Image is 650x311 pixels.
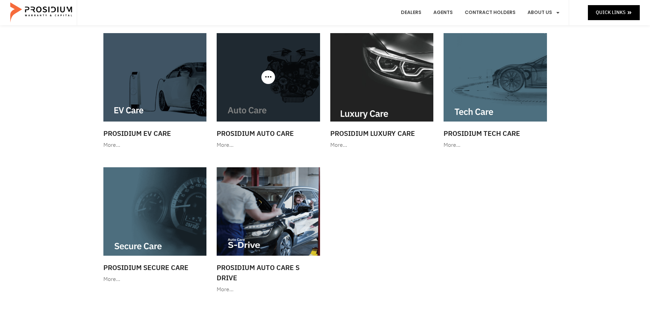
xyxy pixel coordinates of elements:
[596,8,625,17] span: Quick Links
[217,128,320,139] h3: Prosidium Auto Care
[103,263,207,273] h3: Prosidium Secure Care
[330,140,434,150] div: More…
[100,164,210,288] a: Prosidium Secure Care More…
[103,140,207,150] div: More…
[103,128,207,139] h3: Prosidium EV Care
[213,164,323,298] a: Prosidium Auto Care S Drive More…
[217,263,320,283] h3: Prosidium Auto Care S Drive
[217,140,320,150] div: More…
[440,30,550,154] a: Prosidium Tech Care More…
[100,30,210,154] a: Prosidium EV Care More…
[213,30,323,154] a: Prosidium Auto Care More…
[444,140,547,150] div: More…
[444,128,547,139] h3: Prosidium Tech Care
[327,30,437,154] a: Prosidium Luxury Care More…
[103,274,207,284] div: More…
[588,5,640,20] a: Quick Links
[330,128,434,139] h3: Prosidium Luxury Care
[217,285,320,295] div: More…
